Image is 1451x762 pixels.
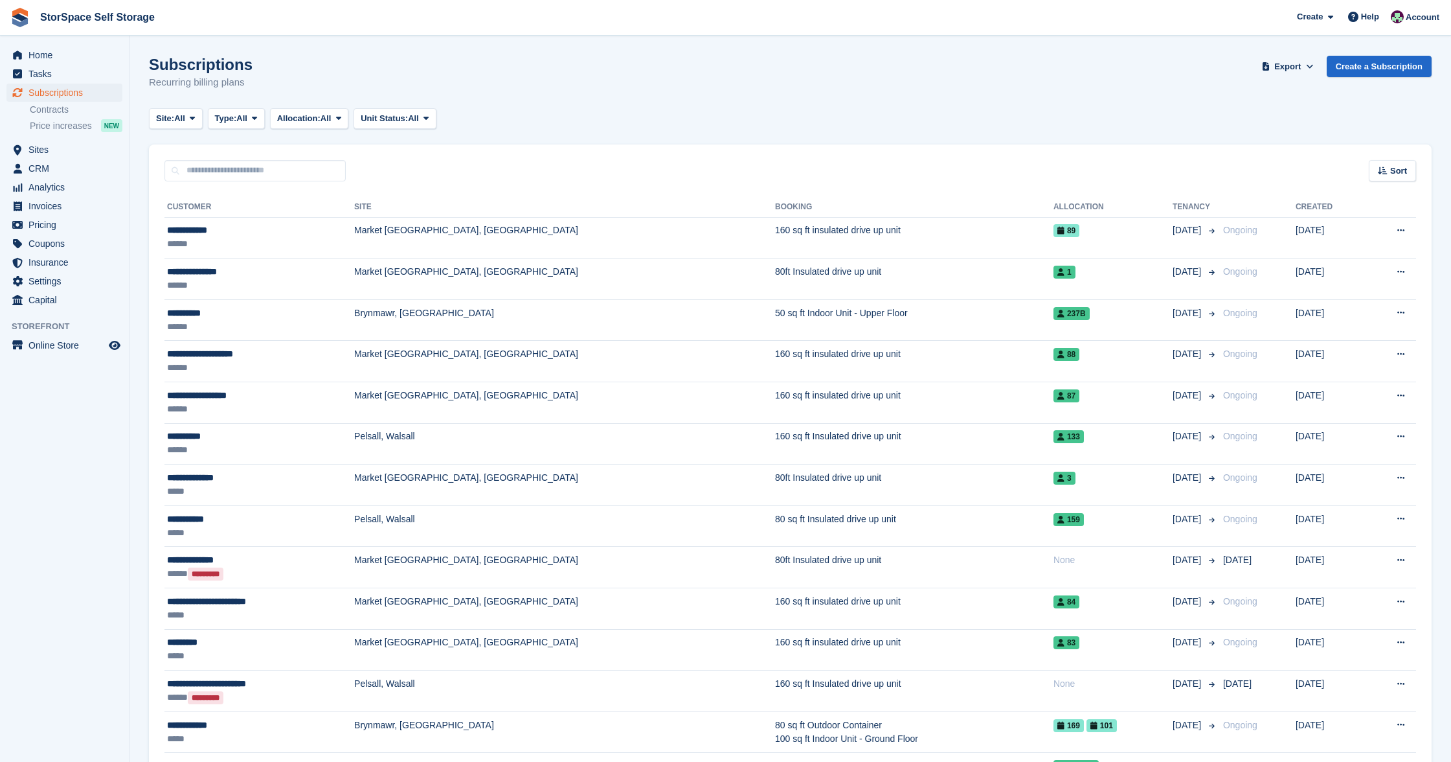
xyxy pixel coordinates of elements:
span: [DATE] [1223,555,1252,565]
td: Market [GEOGRAPHIC_DATA], [GEOGRAPHIC_DATA] [354,547,775,588]
a: Contracts [30,104,122,116]
span: [DATE] [1223,678,1252,689]
span: [DATE] [1173,389,1204,402]
a: menu [6,65,122,83]
span: [DATE] [1173,636,1204,649]
span: 159 [1053,513,1084,526]
span: Tasks [28,65,106,83]
a: menu [6,216,122,234]
a: menu [6,197,122,215]
span: 88 [1053,348,1079,361]
td: 80ft Insulated drive up unit [775,259,1053,300]
th: Customer [164,197,354,218]
span: Ongoing [1223,349,1257,359]
span: Analytics [28,178,106,196]
td: Pelsall, Walsall [354,423,775,465]
span: 101 [1086,719,1117,732]
td: 160 sq ft Insulated drive up unit [775,671,1053,712]
div: None [1053,553,1173,567]
th: Booking [775,197,1053,218]
span: Ongoing [1223,390,1257,400]
td: 50 sq ft Indoor Unit - Upper Floor [775,299,1053,341]
span: Subscriptions [28,84,106,102]
span: Create [1297,10,1323,23]
td: 80ft Insulated drive up unit [775,547,1053,588]
span: [DATE] [1173,677,1204,691]
td: 80 sq ft Insulated drive up unit [775,505,1053,547]
span: Ongoing [1223,720,1257,730]
span: Sites [28,141,106,159]
td: 160 sq ft insulated drive up unit [775,588,1053,630]
span: Ongoing [1223,431,1257,441]
span: Ongoing [1223,514,1257,524]
td: Market [GEOGRAPHIC_DATA], [GEOGRAPHIC_DATA] [354,465,775,506]
a: menu [6,178,122,196]
span: 3 [1053,472,1075,485]
span: Type: [215,112,237,125]
span: [DATE] [1173,719,1204,732]
td: Market [GEOGRAPHIC_DATA], [GEOGRAPHIC_DATA] [354,382,775,424]
td: 160 sq ft insulated drive up unit [775,382,1053,424]
td: 80 sq ft Outdoor Container 100 sq ft Indoor Unit - Ground Floor [775,711,1053,753]
td: [DATE] [1296,382,1365,424]
a: menu [6,141,122,159]
a: menu [6,235,122,253]
div: NEW [101,119,122,132]
td: [DATE] [1296,217,1365,259]
button: Export [1259,56,1316,77]
span: Site: [156,112,174,125]
td: Market [GEOGRAPHIC_DATA], [GEOGRAPHIC_DATA] [354,259,775,300]
td: [DATE] [1296,259,1365,300]
button: Allocation: All [270,108,349,130]
span: All [321,112,332,125]
span: 89 [1053,224,1079,237]
span: [DATE] [1173,595,1204,608]
a: menu [6,253,122,271]
td: [DATE] [1296,341,1365,382]
span: 237b [1053,307,1090,320]
span: Storefront [12,320,129,333]
th: Created [1296,197,1365,218]
span: 1 [1053,266,1075,279]
td: Brynmawr, [GEOGRAPHIC_DATA] [354,299,775,341]
td: [DATE] [1296,588,1365,630]
th: Site [354,197,775,218]
td: [DATE] [1296,505,1365,547]
img: Ross Hadlington [1391,10,1404,23]
span: Ongoing [1223,472,1257,483]
td: Pelsall, Walsall [354,505,775,547]
td: 160 sq ft insulated drive up unit [775,629,1053,671]
a: menu [6,46,122,64]
span: Invoices [28,197,106,215]
span: Pricing [28,216,106,234]
span: Ongoing [1223,596,1257,606]
button: Unit Status: All [354,108,436,130]
span: Allocation: [277,112,321,125]
td: [DATE] [1296,547,1365,588]
span: Capital [28,291,106,309]
td: 80ft Insulated drive up unit [775,465,1053,506]
span: Settings [28,272,106,290]
span: [DATE] [1173,553,1204,567]
th: Tenancy [1173,197,1218,218]
span: Account [1406,11,1439,24]
a: menu [6,336,122,354]
h1: Subscriptions [149,56,253,73]
img: stora-icon-8386f47178a22dfd0bd8f6a31ec36ba5ce8667c1dd55bd0f319d3a0aa187defe.svg [10,8,30,27]
span: Export [1274,60,1301,73]
div: None [1053,677,1173,691]
span: [DATE] [1173,513,1204,526]
a: menu [6,84,122,102]
td: [DATE] [1296,629,1365,671]
td: Market [GEOGRAPHIC_DATA], [GEOGRAPHIC_DATA] [354,217,775,259]
td: Brynmawr, [GEOGRAPHIC_DATA] [354,711,775,753]
span: All [174,112,185,125]
span: All [236,112,247,125]
a: Preview store [107,338,122,353]
span: 133 [1053,430,1084,443]
span: 87 [1053,389,1079,402]
span: 169 [1053,719,1084,732]
td: Pelsall, Walsall [354,671,775,712]
td: 160 sq ft insulated drive up unit [775,217,1053,259]
span: [DATE] [1173,430,1204,443]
